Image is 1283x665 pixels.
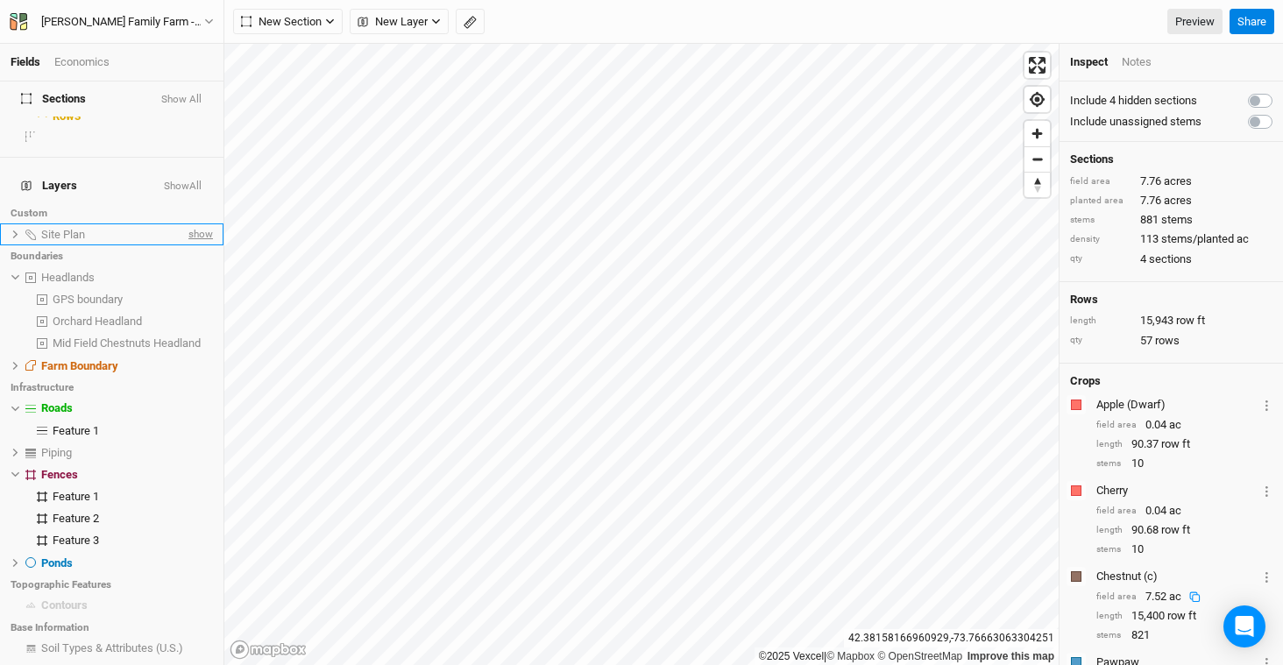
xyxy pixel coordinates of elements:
div: Mid Field Chestnuts Headland [53,336,213,350]
span: Zoom out [1024,147,1050,172]
a: Mapbox logo [230,640,307,660]
div: Inspect [1070,54,1108,70]
div: Soil Types & Attributes (U.S.) [41,641,213,655]
button: New Section [233,9,343,35]
div: [PERSON_NAME] Family Farm - 2026 Fruit Trees [41,13,204,31]
button: Show All [160,94,202,106]
div: 90.68 [1096,522,1272,538]
div: length [1096,610,1123,623]
span: Feature 1 [53,424,99,437]
span: stems/planted ac [1161,231,1249,247]
span: row ft [1176,313,1205,329]
div: 7.76 [1070,173,1272,189]
div: 7.76 [1070,193,1272,209]
a: Preview [1167,9,1223,35]
canvas: Map [224,44,1059,665]
div: 10 [1096,456,1272,471]
span: GPS boundary [53,293,123,306]
div: Contours [41,598,213,612]
span: ac [1169,590,1181,603]
div: qty [1070,334,1131,347]
div: qty [1070,252,1131,265]
div: density [1070,233,1131,246]
div: 7.52 [1145,589,1209,605]
div: Piping [41,446,213,460]
div: length [1096,438,1123,451]
div: Ponds [41,556,213,570]
div: stems [1096,457,1123,470]
div: Farm Boundary [41,359,213,373]
button: Enter fullscreen [1024,53,1050,78]
span: Soil Types & Attributes (U.S.) [41,641,183,654]
span: Mid Field Chestnuts Headland [53,336,201,350]
span: Feature 1 [53,490,99,503]
span: Ponds [41,556,73,569]
span: Layers [21,179,77,193]
button: Zoom out [1024,146,1050,172]
div: Feature 2 [53,512,213,526]
span: row ft [1161,522,1190,538]
button: Zoom in [1024,121,1050,146]
span: Orchard Headland [53,315,142,328]
button: Copy [1181,591,1209,604]
button: Crop Usage [1261,566,1272,586]
button: Reset bearing to north [1024,172,1050,197]
div: 57 [1070,333,1272,349]
div: 4 [1070,251,1272,267]
button: ShowAll [163,180,202,193]
div: GPS boundary [53,293,213,307]
div: Feature 1 [53,424,213,438]
div: Feature 1 [53,490,213,504]
div: Notes [1122,54,1152,70]
span: rows [1155,333,1180,349]
button: New Layer [350,9,449,35]
div: | [759,647,1054,665]
span: Piping [41,446,72,459]
div: 113 [1070,231,1272,247]
h4: Crops [1070,374,1101,388]
div: field area [1096,419,1137,432]
h4: Sections [1070,152,1272,166]
a: Mapbox [826,650,875,662]
button: [PERSON_NAME] Family Farm - 2026 Fruit Trees [9,12,215,32]
span: Feature 3 [53,534,99,547]
span: Contours [41,598,88,612]
button: Find my location [1024,87,1050,112]
span: row ft [1161,436,1190,452]
label: Include 4 hidden sections [1070,93,1197,109]
span: row ft [1167,608,1196,624]
button: Share [1230,9,1274,35]
button: Shortcut: M [456,9,485,35]
div: 15,943 [1070,313,1272,329]
div: 821 [1096,627,1272,643]
span: sections [1149,251,1192,267]
span: New Section [241,13,322,31]
span: Feature 2 [53,512,99,525]
span: show [185,223,213,245]
div: field area [1096,505,1137,518]
a: OpenStreetMap [877,650,962,662]
div: 881 [1070,212,1272,228]
span: Farm Boundary [41,359,118,372]
span: acres [1164,193,1192,209]
div: length [1070,315,1131,328]
span: ac [1169,503,1181,519]
a: Fields [11,55,40,68]
span: Reset bearing to north [1024,173,1050,197]
span: Site Plan [41,228,85,241]
div: Apple (Dwarf) [1096,397,1258,413]
span: acres [1164,173,1192,189]
span: Headlands [41,271,95,284]
button: Crop Usage [1261,394,1272,414]
div: length [1096,524,1123,537]
span: Row 3 [53,110,81,124]
div: Economics [54,54,110,70]
div: planted area [1070,195,1131,208]
div: 15,400 [1096,608,1272,624]
span: Roads [41,401,73,414]
span: New Layer [358,13,428,31]
span: stems [1161,212,1193,228]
